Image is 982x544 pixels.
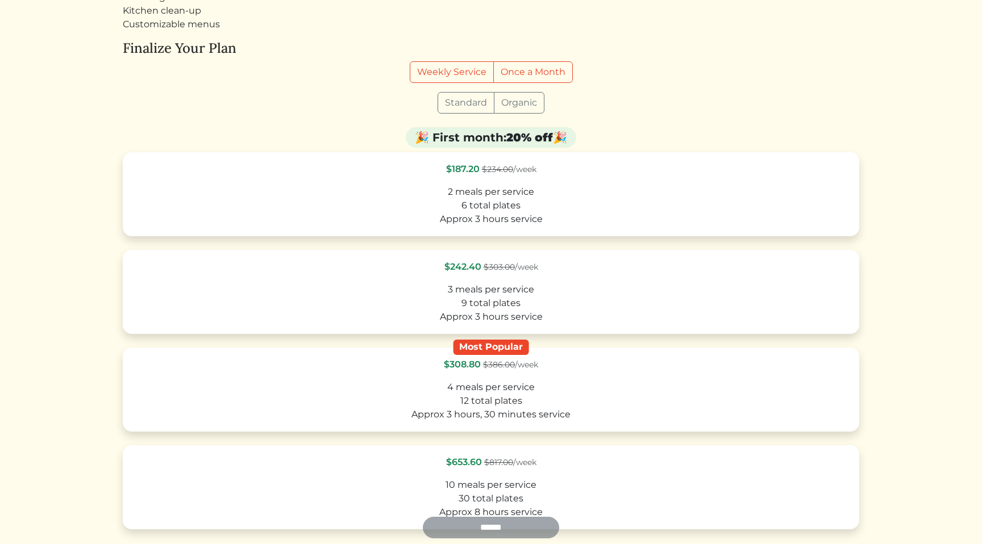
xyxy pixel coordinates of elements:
[133,212,849,226] div: Approx 3 hours service
[133,394,849,408] div: 12 total plates
[484,262,515,272] s: $303.00
[410,61,573,83] div: Billing frequency
[506,131,553,144] strong: 20% off
[133,478,849,492] div: 10 meals per service
[494,92,544,114] label: Organic
[133,505,849,519] div: Approx 8 hours service
[444,261,481,272] span: $242.40
[123,40,859,57] h4: Finalize Your Plan
[133,283,849,296] div: 3 meals per service
[133,408,849,421] div: Approx 3 hours, 30 minutes service
[133,310,849,324] div: Approx 3 hours service
[133,380,849,394] div: 4 meals per service
[123,18,859,31] li: Customizable menus
[482,164,513,174] s: $234.00
[438,92,544,114] div: Grocery type
[406,127,576,148] div: 🎉 First month: 🎉
[484,457,536,467] span: /week
[133,199,849,212] div: 6 total plates
[453,340,529,355] div: Most Popular
[438,92,494,114] label: Standard
[444,359,481,370] span: $308.80
[446,164,480,174] span: $187.20
[133,185,849,199] div: 2 meals per service
[410,61,494,83] label: Weekly Service
[446,457,482,467] span: $653.60
[482,164,536,174] span: /week
[493,61,573,83] label: Once a Month
[133,296,849,310] div: 9 total plates
[123,4,859,18] li: Kitchen clean-up
[484,457,513,467] s: $817.00
[483,359,515,370] s: $386.00
[483,359,538,370] span: /week
[133,492,849,505] div: 30 total plates
[484,262,538,272] span: /week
